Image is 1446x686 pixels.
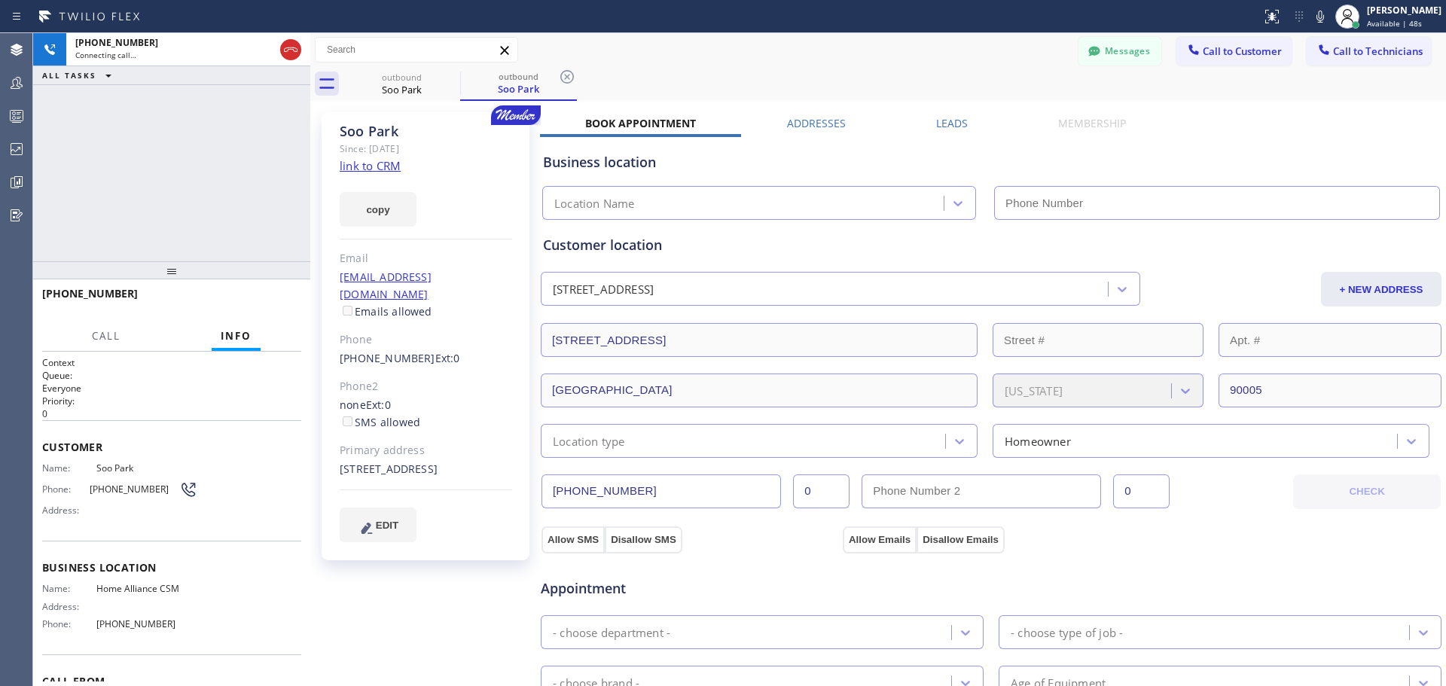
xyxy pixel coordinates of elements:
div: [STREET_ADDRESS] [340,461,512,478]
input: Address [541,323,978,357]
button: Call to Technicians [1307,37,1431,66]
button: ALL TASKS [33,66,127,84]
span: Business location [42,560,301,575]
h2: Priority: [42,395,301,407]
span: Address: [42,601,96,612]
span: Name: [42,462,96,474]
button: + NEW ADDRESS [1321,272,1441,306]
button: Allow Emails [843,526,917,553]
span: Home Alliance CSM [96,583,198,594]
span: Available | 48s [1367,18,1422,29]
span: [PHONE_NUMBER] [90,483,179,495]
div: Business location [543,152,1439,172]
div: Soo Park [345,83,459,96]
div: Phone [340,331,512,349]
input: City [541,373,978,407]
div: Soo Park [462,82,575,96]
button: Disallow Emails [917,526,1005,553]
input: Search [316,38,517,62]
label: Leads [936,116,968,130]
input: SMS allowed [343,416,352,426]
div: Soo Park [462,67,575,99]
span: Phone: [42,618,96,630]
div: outbound [345,72,459,83]
h2: Queue: [42,369,301,382]
button: Messages [1078,37,1161,66]
label: SMS allowed [340,415,420,429]
button: Mute [1310,6,1331,27]
span: Phone: [42,483,90,495]
button: Disallow SMS [605,526,682,553]
div: Soo Park [340,123,512,140]
span: [PHONE_NUMBER] [75,36,158,49]
input: Apt. # [1219,323,1441,357]
span: Address: [42,505,96,516]
span: EDIT [376,520,398,531]
div: Location Name [554,195,635,212]
div: Primary address [340,442,512,459]
span: ALL TASKS [42,70,96,81]
input: Street # [993,323,1203,357]
button: Info [212,322,261,351]
h1: Context [42,356,301,369]
span: [PHONE_NUMBER] [96,618,198,630]
button: Call to Customer [1176,37,1292,66]
input: Ext. [793,474,850,508]
div: [PERSON_NAME] [1367,4,1441,17]
a: [PHONE_NUMBER] [340,351,435,365]
span: Ext: 0 [435,351,460,365]
a: link to CRM [340,158,401,173]
span: Connecting call… [75,50,136,60]
div: Customer location [543,235,1439,255]
button: Allow SMS [541,526,605,553]
p: 0 [42,407,301,420]
input: Ext. 2 [1113,474,1170,508]
label: Book Appointment [585,116,696,130]
div: none [340,397,512,431]
span: [PHONE_NUMBER] [42,286,138,300]
input: Emails allowed [343,306,352,316]
input: Phone Number [541,474,781,508]
div: [STREET_ADDRESS] [553,281,654,298]
a: [EMAIL_ADDRESS][DOMAIN_NAME] [340,270,432,301]
label: Membership [1058,116,1126,130]
div: - choose department - [553,623,670,641]
input: Phone Number 2 [862,474,1101,508]
span: Call to Customer [1203,44,1282,58]
button: EDIT [340,508,416,542]
div: Soo Park [345,67,459,101]
span: Ext: 0 [366,398,391,412]
input: ZIP [1219,373,1441,407]
div: Email [340,250,512,267]
button: CHECK [1293,474,1441,509]
input: Phone Number [994,186,1440,220]
span: Name: [42,583,96,594]
div: outbound [462,71,575,82]
label: Addresses [787,116,846,130]
div: Since: [DATE] [340,140,512,157]
p: Everyone [42,382,301,395]
span: Soo Park [96,462,198,474]
button: Call [83,322,130,351]
div: - choose type of job - [1011,623,1123,641]
div: Homeowner [1005,432,1071,450]
span: Info [221,329,252,343]
span: Call [92,329,120,343]
span: Customer [42,440,301,454]
button: Hang up [280,39,301,60]
button: copy [340,192,416,227]
div: Phone2 [340,378,512,395]
label: Emails allowed [340,304,432,319]
span: Appointment [541,578,839,599]
span: Call to Technicians [1333,44,1423,58]
div: Location type [553,432,625,450]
